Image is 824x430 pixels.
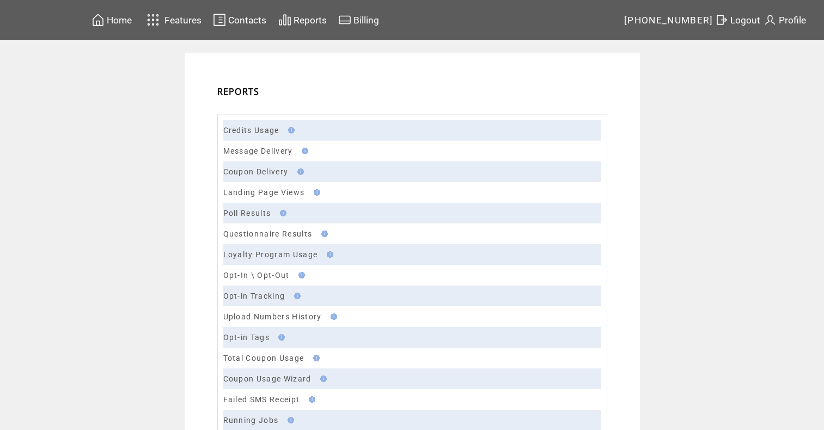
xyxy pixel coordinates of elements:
img: help.gif [306,396,315,403]
span: Billing [353,15,379,26]
a: Features [142,9,204,31]
img: help.gif [317,376,327,382]
a: Running Jobs [223,416,279,425]
a: Profile [762,11,808,28]
a: Failed SMS Receipt [223,395,300,404]
a: Contacts [211,11,268,28]
img: chart.svg [278,13,291,27]
img: help.gif [294,168,304,175]
span: Reports [294,15,327,26]
a: Message Delivery [223,147,293,155]
img: help.gif [277,210,286,216]
img: help.gif [324,251,333,258]
img: profile.svg [764,13,777,27]
span: Features [164,15,202,26]
span: Logout [730,15,760,26]
img: help.gif [310,355,320,361]
span: Profile [779,15,806,26]
a: Credits Usage [223,126,279,135]
img: home.svg [91,13,105,27]
a: Poll Results [223,209,271,217]
a: Loyalty Program Usage [223,250,318,259]
a: Questionnaire Results [223,229,313,238]
a: Total Coupon Usage [223,354,304,362]
a: Logout [713,11,762,28]
img: features.svg [144,11,163,29]
img: help.gif [295,272,305,278]
a: Coupon Usage Wizard [223,374,312,383]
img: help.gif [285,127,295,134]
img: help.gif [291,293,301,299]
a: Opt-In \ Opt-Out [223,271,290,280]
img: exit.svg [715,13,728,27]
img: help.gif [310,189,320,196]
a: Coupon Delivery [223,167,289,176]
img: contacts.svg [213,13,226,27]
a: Home [90,11,133,28]
a: Opt-in Tags [223,333,270,342]
span: Home [107,15,132,26]
a: Opt-in Tracking [223,292,285,300]
a: Upload Numbers History [223,312,322,321]
a: Landing Page Views [223,188,305,197]
img: creidtcard.svg [338,13,351,27]
img: help.gif [275,334,285,341]
span: [PHONE_NUMBER] [624,15,713,26]
span: Contacts [228,15,266,26]
a: Reports [277,11,328,28]
img: help.gif [318,231,328,237]
img: help.gif [284,417,294,423]
img: help.gif [298,148,308,154]
a: Billing [337,11,381,28]
span: REPORTS [217,86,260,98]
img: help.gif [327,313,337,320]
